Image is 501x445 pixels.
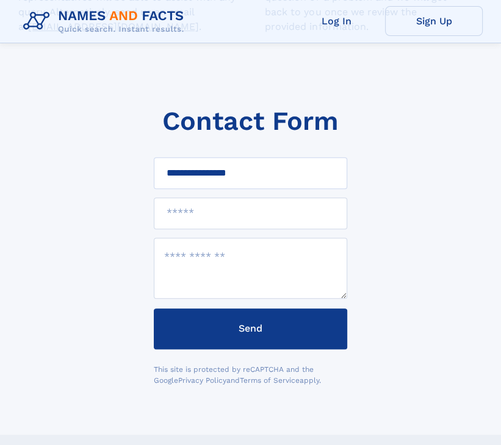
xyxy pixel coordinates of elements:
[287,6,385,36] a: Log In
[385,6,483,36] a: Sign Up
[154,308,347,349] button: Send
[154,364,347,386] div: This site is protected by reCAPTCHA and the Google and apply.
[18,5,194,38] img: Logo Names and Facts
[162,106,339,136] h1: Contact Form
[240,376,300,385] a: Terms of Service
[178,376,226,385] a: Privacy Policy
